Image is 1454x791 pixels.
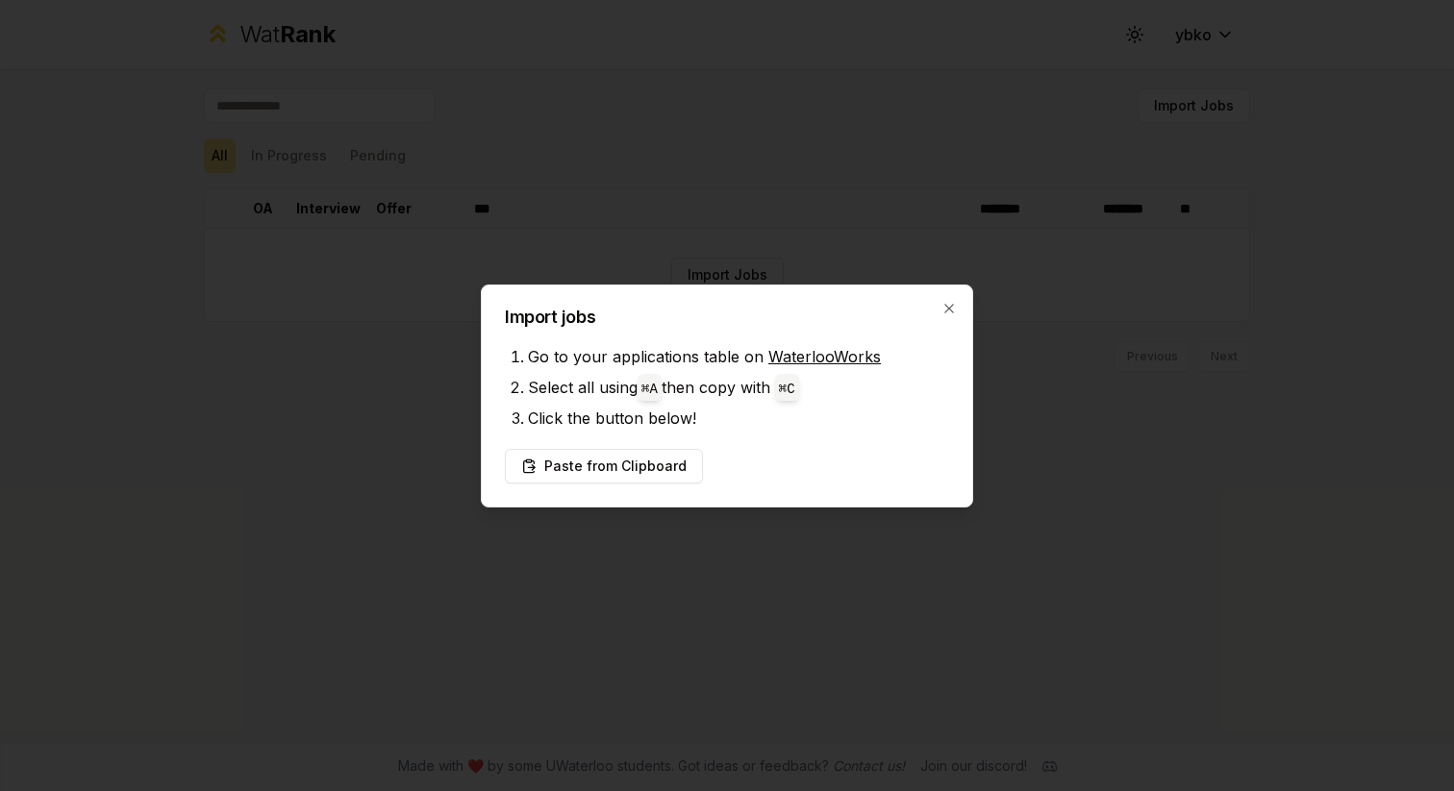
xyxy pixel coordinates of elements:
button: Paste from Clipboard [505,449,703,483]
code: ⌘ A [641,382,658,397]
code: ⌘ C [779,382,795,397]
h2: Import jobs [505,309,949,326]
li: Select all using then copy with [528,372,949,403]
li: Go to your applications table on [528,341,949,372]
li: Click the button below! [528,403,949,433]
a: WaterlooWorks [768,347,881,366]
